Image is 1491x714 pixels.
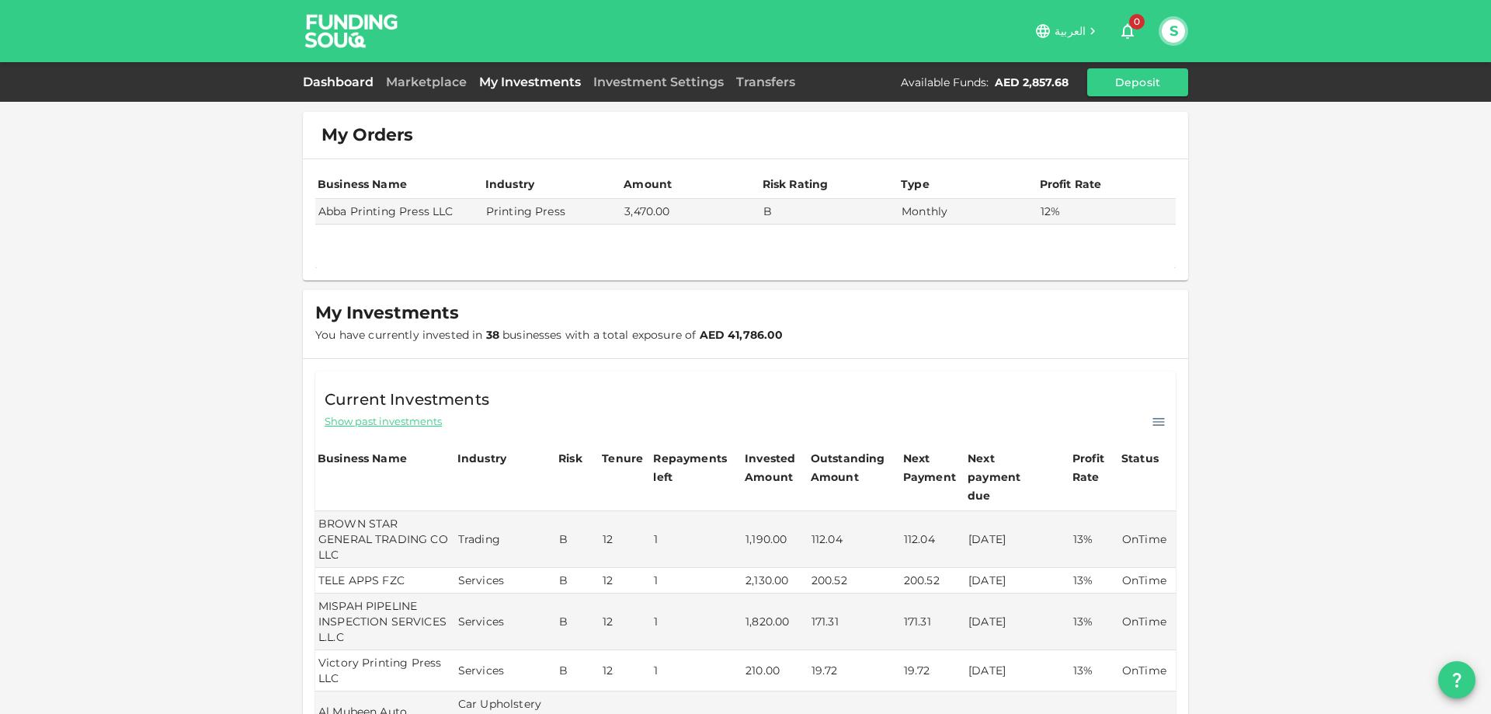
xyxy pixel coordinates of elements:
[600,650,651,691] td: 12
[651,568,742,594] td: 1
[742,594,808,650] td: 1,820.00
[653,449,731,486] div: Repayments left
[1072,449,1117,486] div: Profit Rate
[651,511,742,568] td: 1
[457,449,506,468] div: Industry
[1119,511,1176,568] td: OnTime
[742,568,808,594] td: 2,130.00
[556,650,600,691] td: B
[903,449,963,486] div: Next Payment
[455,594,556,650] td: Services
[600,594,651,650] td: 12
[901,594,965,650] td: 171.31
[742,511,808,568] td: 1,190.00
[315,199,483,225] td: Abba Printing Press LLC
[968,449,1045,505] div: Next payment due
[485,175,534,193] div: Industry
[1162,19,1185,43] button: S
[318,449,407,468] div: Business Name
[315,511,455,568] td: BROWN STAR GENERAL TRADING CO LLC
[745,449,806,486] div: Invested Amount
[965,594,1070,650] td: [DATE]
[808,511,901,568] td: 112.04
[600,511,651,568] td: 12
[315,650,455,691] td: Victory Printing Press LLC
[558,449,589,468] div: Risk
[1119,650,1176,691] td: OnTime
[1070,511,1119,568] td: 13%
[760,199,898,225] td: B
[808,594,901,650] td: 171.31
[556,568,600,594] td: B
[700,328,784,342] strong: AED 41,786.00
[730,75,801,89] a: Transfers
[1129,14,1145,30] span: 0
[455,650,556,691] td: Services
[742,650,808,691] td: 210.00
[1087,68,1188,96] button: Deposit
[1070,650,1119,691] td: 13%
[1070,568,1119,594] td: 13%
[602,449,643,468] div: Tenure
[303,75,380,89] a: Dashboard
[1119,594,1176,650] td: OnTime
[901,568,965,594] td: 200.52
[1119,568,1176,594] td: OnTime
[1070,594,1119,650] td: 13%
[315,302,459,324] span: My Investments
[651,594,742,650] td: 1
[901,175,932,193] div: Type
[315,568,455,594] td: TELE APPS FZC
[380,75,473,89] a: Marketplace
[600,568,651,594] td: 12
[995,75,1069,90] div: AED 2,857.68
[1055,24,1086,38] span: العربية
[1037,199,1176,225] td: 12%
[763,175,829,193] div: Risk Rating
[1040,175,1102,193] div: Profit Rate
[1121,449,1160,468] div: Status
[315,328,784,342] span: You have currently invested in businesses with a total exposure of
[483,199,621,225] td: Printing Press
[455,568,556,594] td: Services
[901,75,989,90] div: Available Funds :
[325,414,442,429] span: Show past investments
[624,175,672,193] div: Amount
[587,75,730,89] a: Investment Settings
[1112,16,1143,47] button: 0
[965,511,1070,568] td: [DATE]
[455,511,556,568] td: Trading
[315,594,455,650] td: MISPAH PIPELINE INSPECTION SERVICES L.L.C
[965,568,1070,594] td: [DATE]
[556,511,600,568] td: B
[808,650,901,691] td: 19.72
[473,75,587,89] a: My Investments
[901,511,965,568] td: 112.04
[486,328,499,342] strong: 38
[808,568,901,594] td: 200.52
[651,650,742,691] td: 1
[811,449,888,486] div: Outstanding Amount
[898,199,1037,225] td: Monthly
[321,124,413,146] span: My Orders
[621,199,759,225] td: 3,470.00
[318,175,407,193] div: Business Name
[901,650,965,691] td: 19.72
[325,387,489,412] span: Current Investments
[1438,661,1475,698] button: question
[965,650,1070,691] td: [DATE]
[556,594,600,650] td: B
